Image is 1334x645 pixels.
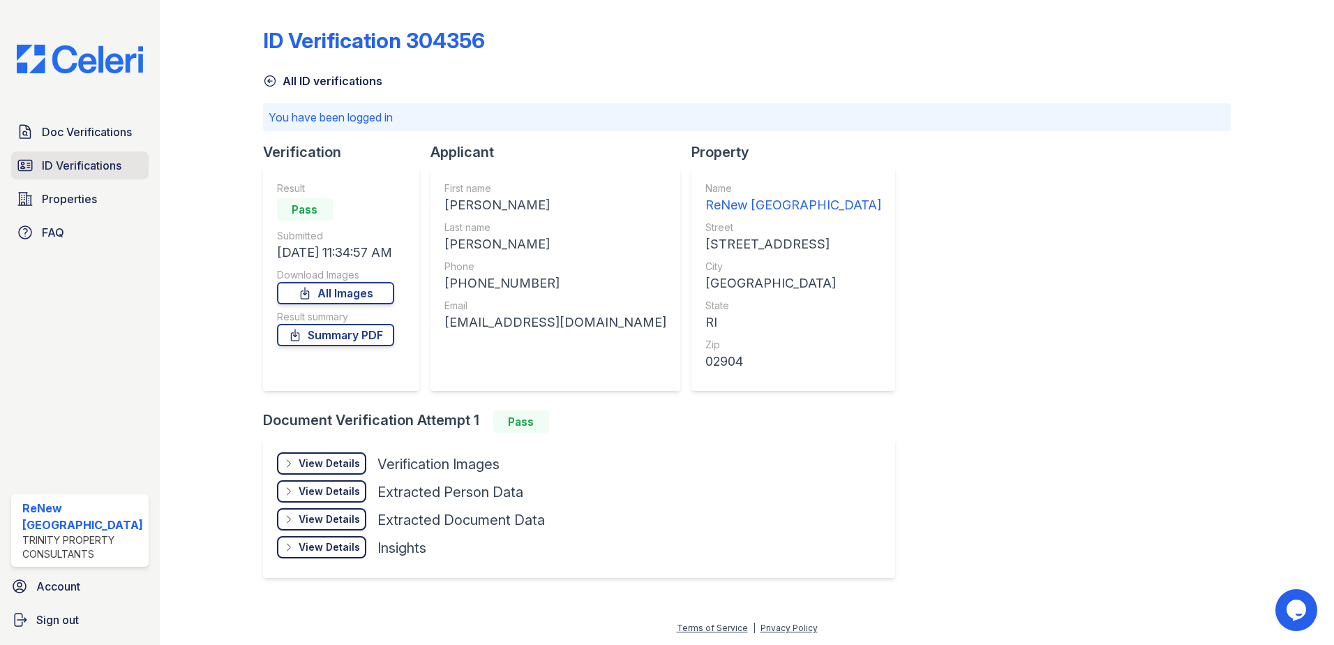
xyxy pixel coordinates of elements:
a: All ID verifications [263,73,382,89]
a: Doc Verifications [11,118,149,146]
a: ID Verifications [11,151,149,179]
div: ID Verification 304356 [263,28,485,53]
div: | [753,623,756,633]
div: Pass [277,198,333,221]
span: Doc Verifications [42,124,132,140]
div: ReNew [GEOGRAPHIC_DATA] [705,195,881,215]
div: State [705,299,881,313]
a: FAQ [11,218,149,246]
a: Sign out [6,606,154,634]
div: Insights [377,538,426,558]
div: Verification [263,142,430,162]
div: [EMAIL_ADDRESS][DOMAIN_NAME] [444,313,666,332]
div: [PHONE_NUMBER] [444,274,666,293]
span: Account [36,578,80,595]
div: Extracted Person Data [377,482,523,502]
div: Download Images [277,268,394,282]
div: Document Verification Attempt 1 [263,410,906,433]
div: Trinity Property Consultants [22,533,143,561]
div: First name [444,181,666,195]
span: ID Verifications [42,157,121,174]
div: City [705,260,881,274]
div: [PERSON_NAME] [444,195,666,215]
div: [STREET_ADDRESS] [705,235,881,254]
div: Name [705,181,881,195]
div: View Details [299,540,360,554]
div: [DATE] 11:34:57 AM [277,243,394,262]
div: View Details [299,484,360,498]
div: Street [705,221,881,235]
div: Email [444,299,666,313]
img: CE_Logo_Blue-a8612792a0a2168367f1c8372b55b34899dd931a85d93a1a3d3e32e68fde9ad4.png [6,45,154,73]
a: Terms of Service [677,623,748,633]
a: Summary PDF [277,324,394,346]
div: View Details [299,457,360,470]
a: Privacy Policy [760,623,818,633]
div: Property [691,142,906,162]
div: View Details [299,512,360,526]
span: FAQ [42,224,64,241]
div: Zip [705,338,881,352]
a: Name ReNew [GEOGRAPHIC_DATA] [705,181,881,215]
a: All Images [277,282,394,304]
span: Properties [42,191,97,207]
div: [PERSON_NAME] [444,235,666,254]
div: Phone [444,260,666,274]
p: You have been logged in [269,109,1226,126]
span: Sign out [36,611,79,628]
div: [GEOGRAPHIC_DATA] [705,274,881,293]
a: Account [6,572,154,600]
div: Verification Images [377,454,500,474]
div: Extracted Document Data [377,510,545,530]
div: 02904 [705,352,881,371]
div: Result [277,181,394,195]
a: Properties [11,185,149,213]
div: Result summary [277,310,394,324]
div: Last name [444,221,666,235]
div: ReNew [GEOGRAPHIC_DATA] [22,500,143,533]
div: RI [705,313,881,332]
iframe: chat widget [1275,589,1320,631]
div: Pass [493,410,549,433]
div: Applicant [430,142,691,162]
div: Submitted [277,229,394,243]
